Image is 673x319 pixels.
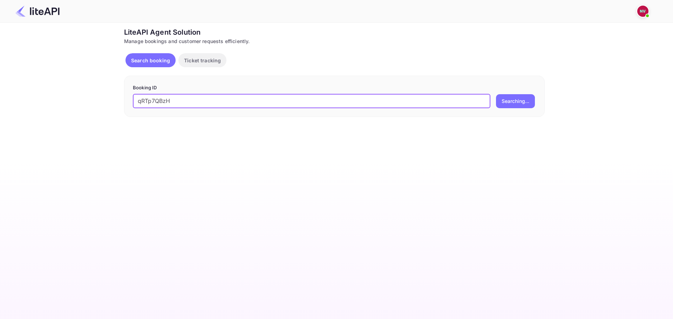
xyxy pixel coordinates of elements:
p: Search booking [131,57,170,64]
p: Booking ID [133,84,536,91]
p: Ticket tracking [184,57,221,64]
img: Nicholas Valbusa [637,6,648,17]
img: LiteAPI Logo [15,6,60,17]
div: LiteAPI Agent Solution [124,27,545,37]
div: Manage bookings and customer requests efficiently. [124,37,545,45]
input: Enter Booking ID (e.g., 63782194) [133,94,490,108]
button: Searching... [496,94,535,108]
